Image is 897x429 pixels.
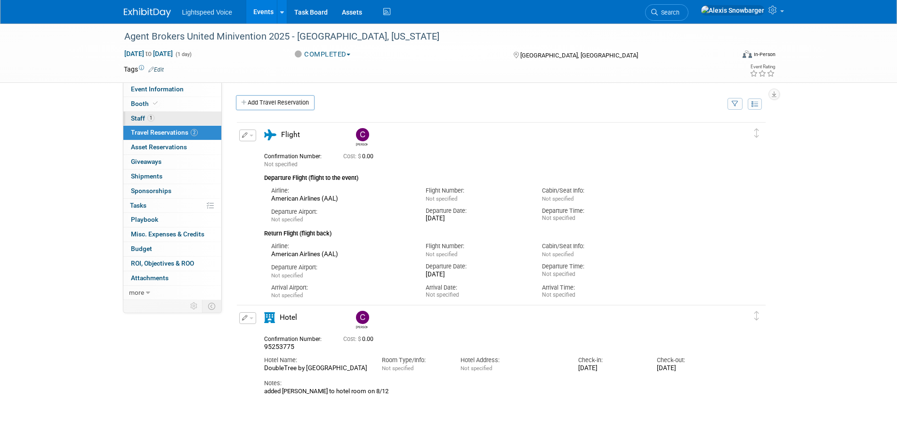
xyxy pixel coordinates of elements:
div: Not specified [426,291,528,299]
i: Booth reservation complete [153,101,158,106]
span: [DATE] [DATE] [124,49,173,58]
div: American Airlines (AAL) [271,195,412,203]
div: Arrival Time: [542,283,644,292]
div: In-Person [753,51,776,58]
div: Flight Number: [426,242,528,251]
div: Airline: [271,242,412,251]
span: Not specified [542,195,574,202]
img: Alexis Snowbarger [701,5,765,16]
div: Agent Brokers United Minivention 2025 - [GEOGRAPHIC_DATA], [US_STATE] [121,28,720,45]
span: Budget [131,245,152,252]
img: Format-Inperson.png [743,50,752,58]
button: COMPLETED [290,49,354,59]
a: Misc. Expenses & Credits [123,227,221,242]
img: ExhibitDay [124,8,171,17]
a: Event Information [123,82,221,97]
span: Misc. Expenses & Credits [131,230,204,238]
div: Not specified [542,271,644,278]
div: Event Rating [750,65,775,69]
i: Filter by Traveler [732,101,738,107]
span: Not specified [426,195,457,202]
span: Not specified [382,365,413,372]
a: Shipments [123,170,221,184]
div: Not specified [542,215,644,222]
a: Staff1 [123,112,221,126]
span: Sponsorships [131,187,171,194]
span: Staff [131,114,154,122]
span: Not specified [271,216,303,223]
a: Attachments [123,271,221,285]
span: to [144,50,153,57]
div: Departure Time: [542,207,644,215]
span: Not specified [271,272,303,279]
span: Event Information [131,85,184,93]
span: Playbook [131,216,158,223]
span: 95253775 [264,343,294,350]
td: Toggle Event Tabs [202,300,221,312]
span: (1 day) [175,51,192,57]
a: Travel Reservations2 [123,126,221,140]
a: Tasks [123,199,221,213]
div: added [PERSON_NAME] to hotel room on 8/12 [264,388,722,395]
i: Hotel [264,312,275,323]
div: Confirmation Number: [264,150,329,160]
div: Casey Cooney [354,311,370,329]
span: Flight [281,130,300,139]
div: Room Type/Info: [382,356,446,364]
span: ROI, Objectives & ROO [131,259,194,267]
span: 0.00 [343,153,377,160]
span: Search [658,9,679,16]
a: Booth [123,97,221,111]
div: Departure Flight (flight to the event) [264,169,722,183]
span: Lightspeed Voice [182,8,233,16]
div: Departure Date: [426,207,528,215]
div: [DATE] [426,271,528,279]
i: Click and drag to move item [754,311,759,321]
div: Cabin/Seat Info: [542,186,644,195]
span: Not specified [542,251,574,258]
div: Check-out: [657,356,721,364]
span: Travel Reservations [131,129,198,136]
span: 1 [147,114,154,121]
div: Event Format [679,49,776,63]
span: 2 [191,129,198,136]
a: Playbook [123,213,221,227]
span: Shipments [131,172,162,180]
div: Airline: [271,186,412,195]
div: American Airlines (AAL) [271,251,412,259]
div: Cabin/Seat Info: [542,242,644,251]
div: Hotel Address: [461,356,564,364]
span: Not specified [264,161,298,168]
a: Giveaways [123,155,221,169]
span: Asset Reservations [131,143,187,151]
div: Departure Date: [426,262,528,271]
a: Budget [123,242,221,256]
span: Hotel [280,313,297,322]
span: more [129,289,144,296]
div: [DATE] [426,215,528,223]
a: Add Travel Reservation [236,95,315,110]
div: Notes: [264,379,722,388]
img: Casey Cooney [356,311,369,324]
div: Return Flight (flight back) [264,224,722,238]
span: Cost: $ [343,336,362,342]
span: 0.00 [343,336,377,342]
a: more [123,286,221,300]
a: ROI, Objectives & ROO [123,257,221,271]
span: Tasks [130,202,146,209]
a: Edit [148,66,164,73]
i: Flight [264,130,276,140]
span: Booth [131,100,160,107]
div: DoubleTree by [GEOGRAPHIC_DATA] [264,364,368,372]
div: Hotel Name: [264,356,368,364]
div: Departure Airport: [271,208,412,216]
span: Not specified [426,251,457,258]
td: Tags [124,65,164,74]
span: Not specified [461,365,492,372]
span: [GEOGRAPHIC_DATA], [GEOGRAPHIC_DATA] [520,52,638,59]
div: Departure Time: [542,262,644,271]
div: Not specified [542,291,644,299]
a: Asset Reservations [123,140,221,154]
div: Check-in: [578,356,643,364]
div: Casey Cooney [356,324,368,329]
